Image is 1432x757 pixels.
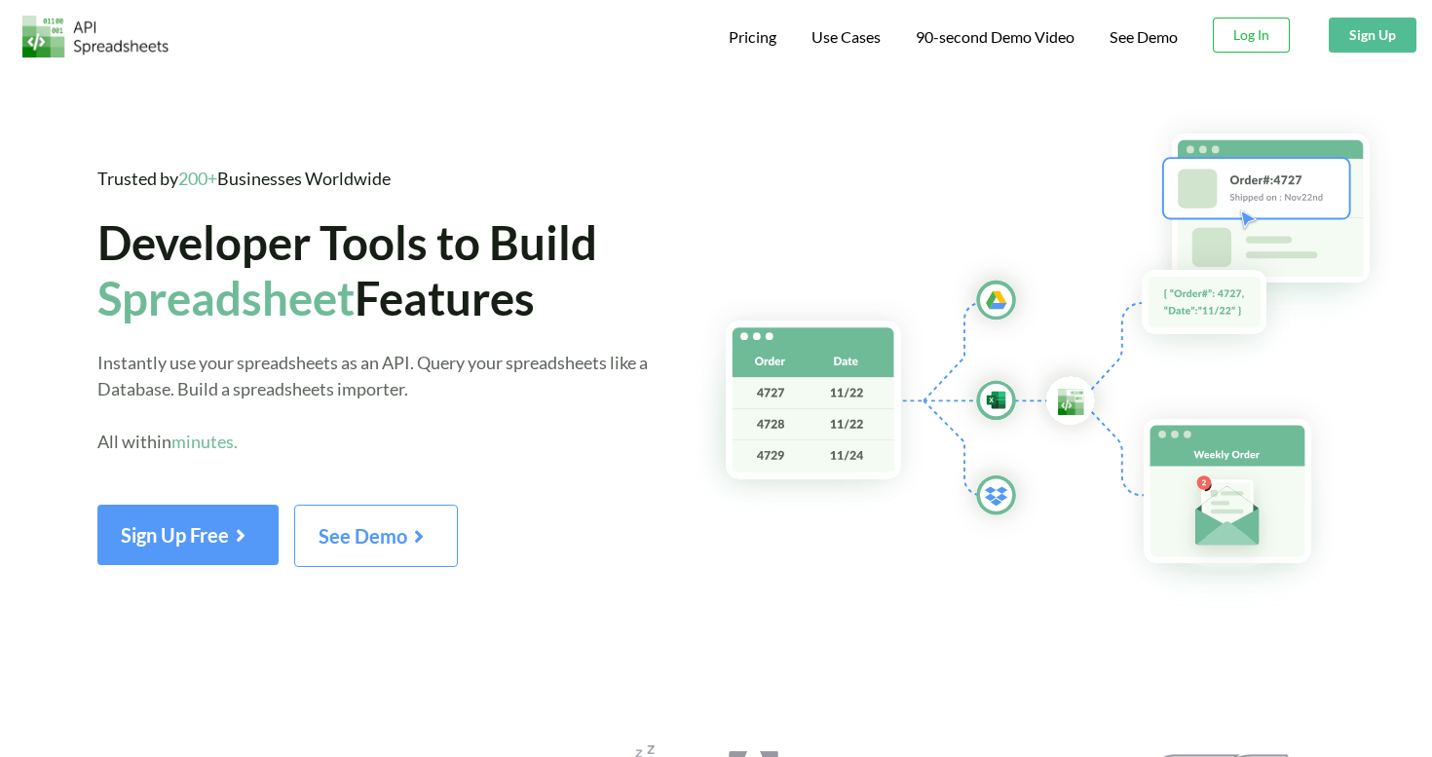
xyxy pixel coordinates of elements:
img: Logo.png [22,16,169,57]
span: See Demo [319,524,433,548]
button: Log In [1213,18,1290,53]
button: Sign Up [1329,18,1416,53]
span: Use Cases [811,27,881,46]
button: See Demo [294,505,458,567]
span: Pricing [729,27,776,46]
img: Hero Spreadsheet Flow [688,107,1432,609]
a: See Demo [1110,27,1178,48]
span: 90-second Demo Video [916,29,1074,45]
span: Developer Tools to Build Features [97,214,597,325]
span: minutes. [171,431,238,452]
span: 200+ [178,168,217,189]
span: Instantly use your spreadsheets as an API. Query your spreadsheets like a Database. Build a sprea... [97,352,648,452]
button: Sign Up Free [97,505,279,565]
a: See Demo [294,531,458,548]
span: Trusted by Businesses Worldwide [97,168,391,189]
span: Spreadsheet [97,270,355,325]
span: Sign Up Free [121,523,255,547]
